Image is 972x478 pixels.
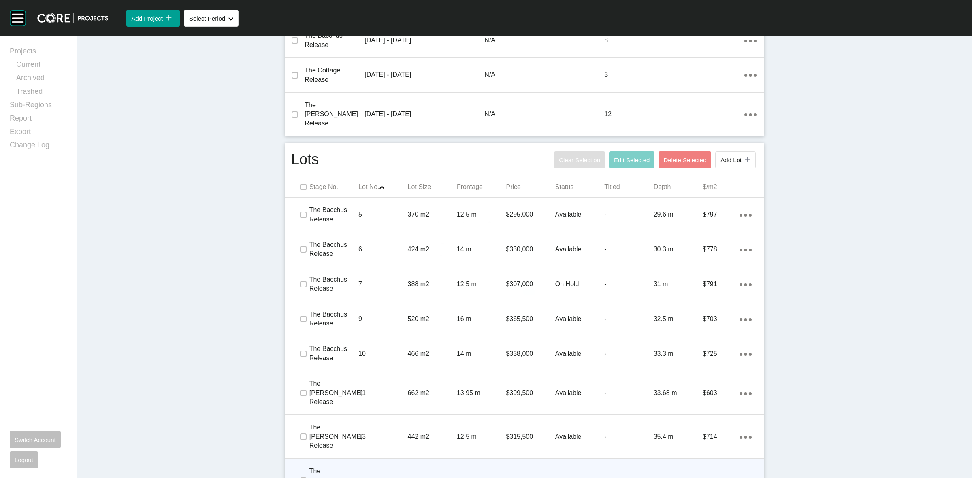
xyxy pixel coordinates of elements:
[37,13,108,23] img: core-logo-dark.3138cae2.png
[654,280,703,289] p: 31 m
[126,10,180,27] button: Add Project
[10,431,61,448] button: Switch Account
[457,314,506,323] p: 16 m
[358,389,407,397] p: 11
[604,245,653,254] p: -
[654,183,703,191] p: Depth
[604,110,744,119] p: 12
[309,344,358,363] p: The Bacchus Release
[604,389,653,397] p: -
[555,280,604,289] p: On Hold
[703,314,740,323] p: $703
[484,36,604,45] p: N/A
[16,73,67,86] a: Archived
[358,210,407,219] p: 5
[408,389,457,397] p: 662 m2
[408,183,457,191] p: Lot Size
[604,314,653,323] p: -
[457,280,506,289] p: 12.5 m
[309,423,363,450] p: The [PERSON_NAME] Release
[408,245,457,254] p: 424 m2
[305,101,364,128] p: The [PERSON_NAME] Release
[484,70,604,79] p: N/A
[309,275,358,293] p: The Bacchus Release
[364,70,484,79] p: [DATE] - [DATE]
[309,240,358,259] p: The Bacchus Release
[703,432,740,441] p: $714
[654,245,703,254] p: 30.3 m
[555,210,604,219] p: Available
[309,379,363,406] p: The [PERSON_NAME] Release
[554,151,605,168] button: Clear Selection
[408,432,457,441] p: 442 m2
[555,349,604,358] p: Available
[291,149,319,170] h1: Lots
[484,110,604,119] p: N/A
[604,36,744,45] p: 8
[10,140,67,153] a: Change Log
[663,157,706,164] span: Delete Selected
[16,87,67,100] a: Trashed
[703,245,740,254] p: $778
[506,245,555,254] p: $330,000
[654,432,703,441] p: 35.4 m
[654,349,703,358] p: 33.3 m
[131,15,163,22] span: Add Project
[720,157,742,164] span: Add Lot
[15,436,56,443] span: Switch Account
[358,432,407,441] p: 13
[614,157,650,164] span: Edit Selected
[408,280,457,289] p: 388 m2
[703,183,752,191] p: $/m2
[358,245,407,254] p: 6
[184,10,239,27] button: Select Period
[457,349,506,358] p: 14 m
[559,157,600,164] span: Clear Selection
[506,349,555,358] p: $338,000
[555,245,604,254] p: Available
[10,46,67,59] a: Projects
[506,280,555,289] p: $307,000
[703,349,740,358] p: $725
[555,183,604,191] p: Status
[506,183,555,191] p: Price
[305,66,364,84] p: The Cottage Release
[654,210,703,219] p: 29.6 m
[604,183,653,191] p: Titled
[506,432,555,441] p: $315,500
[703,389,740,397] p: $603
[309,310,358,328] p: The Bacchus Release
[457,432,506,441] p: 12.5 m
[309,183,358,191] p: Stage No.
[364,36,484,45] p: [DATE] - [DATE]
[408,349,457,358] p: 466 m2
[609,151,654,168] button: Edit Selected
[16,59,67,73] a: Current
[555,432,604,441] p: Available
[659,151,711,168] button: Delete Selected
[408,210,457,219] p: 370 m2
[408,314,457,323] p: 520 m2
[506,314,555,323] p: $365,500
[555,314,604,323] p: Available
[604,210,653,219] p: -
[506,210,555,219] p: $295,000
[457,245,506,254] p: 14 m
[703,210,740,219] p: $797
[604,432,653,441] p: -
[309,206,358,224] p: The Bacchus Release
[604,70,744,79] p: 3
[364,110,484,119] p: [DATE] - [DATE]
[10,451,38,468] button: Logout
[189,15,225,22] span: Select Period
[506,389,555,397] p: $399,500
[10,100,67,113] a: Sub-Regions
[358,314,407,323] p: 9
[358,183,407,191] p: Lot No.
[305,31,364,49] p: The Bacchus Release
[457,389,506,397] p: 13.95 m
[457,183,506,191] p: Frontage
[604,280,653,289] p: -
[358,280,407,289] p: 7
[604,349,653,358] p: -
